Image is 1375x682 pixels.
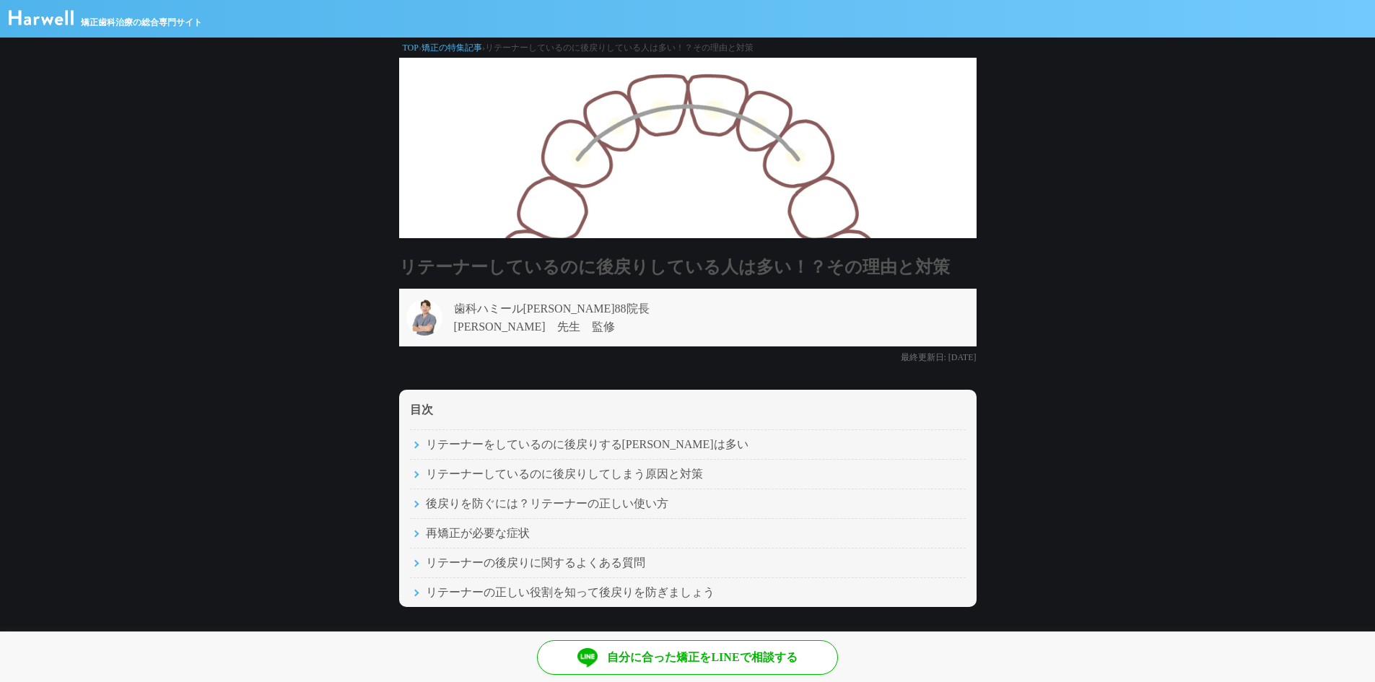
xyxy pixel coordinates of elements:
[9,10,74,25] img: ハーウェル
[410,548,966,577] li: リテーナーの後戻りに関するよくある質問
[406,300,442,336] img: 歯科ハミール高田88院長 赤崎 公星 先生
[537,640,838,675] a: 自分に合った矯正をLINEで相談する
[485,43,754,53] span: リテーナーしているのに後戻りしている人は多い！？その理由と対策
[410,390,966,429] div: 目次
[422,43,482,53] a: 矯正の特集記事
[410,459,966,489] li: リテーナーしているのに後戻りしてしまう原因と対策
[454,300,650,336] p: 歯科ハミール[PERSON_NAME]88院長 [PERSON_NAME] 先生 監修
[399,38,977,58] div: › ›
[410,489,966,518] li: 後戻りを防ぐには？リテーナーの正しい使い方
[410,577,966,607] li: リテーナーの正しい役割を知って後戻りを防ぎましょう
[410,429,966,459] li: リテーナーをしているのに後戻りする[PERSON_NAME]は多い
[9,15,74,27] a: ハーウェル
[399,346,977,368] p: 最終更新日: [DATE]
[399,58,977,238] img: リテーナーしているのに後戻りしている人は多い！？その理由と対策
[399,254,977,280] h1: リテーナーしているのに後戻りしている人は多い！？その理由と対策
[81,16,202,29] span: 矯正歯科治療の総合専門サイト
[410,518,966,548] li: 再矯正が必要な症状
[403,43,419,53] a: TOP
